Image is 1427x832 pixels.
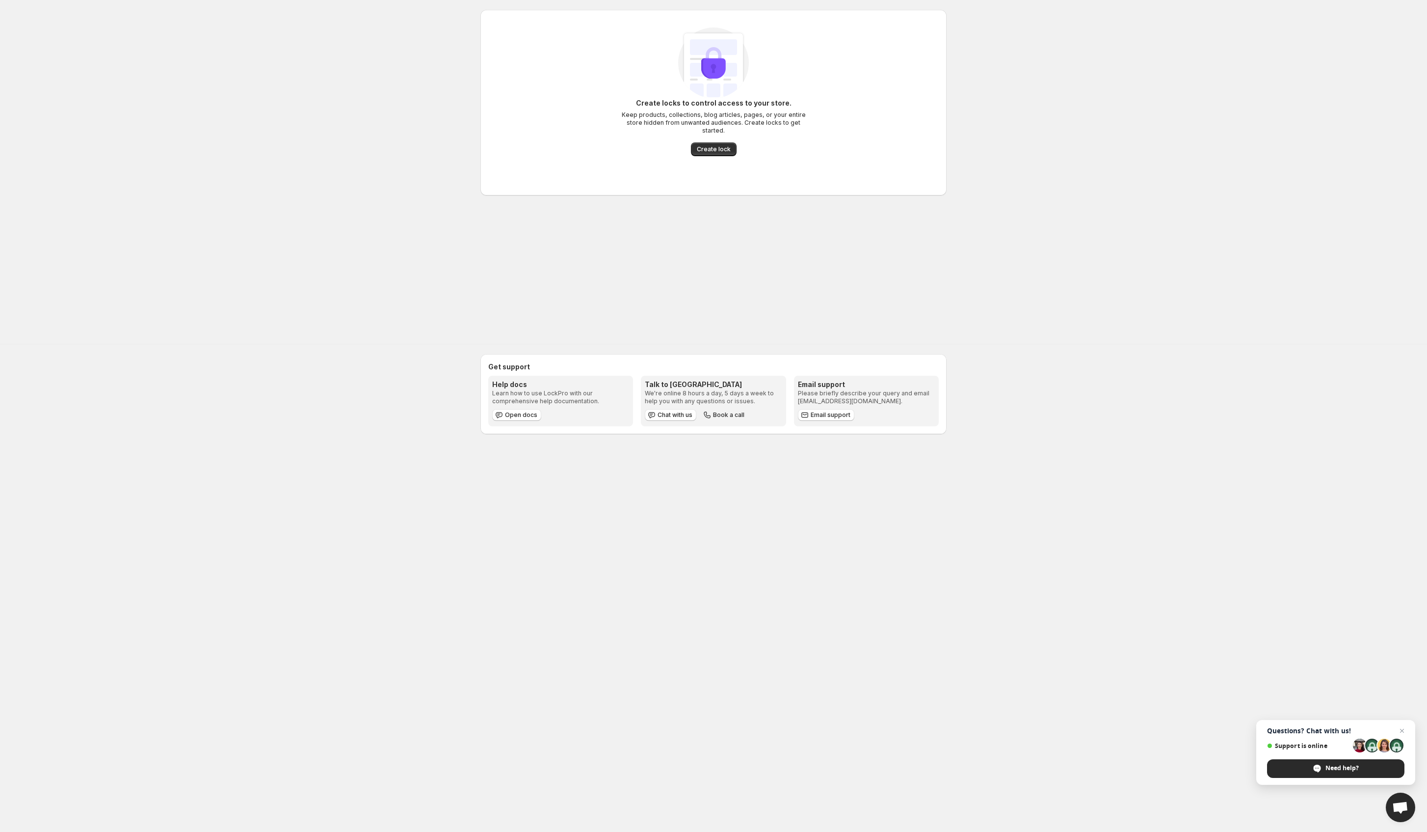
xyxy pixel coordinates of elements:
span: Need help? [1325,764,1359,773]
p: Learn how to use LockPro with our comprehensive help documentation. [492,389,629,405]
span: Open docs [505,411,537,419]
span: Questions? Chat with us! [1267,727,1404,735]
button: Chat with us [645,409,696,421]
span: Email support [811,411,850,419]
h3: Email support [798,380,935,389]
h3: Talk to [GEOGRAPHIC_DATA] [645,380,782,389]
p: We're online 8 hours a day, 5 days a week to help you with any questions or issues. [645,389,782,405]
a: Open docs [492,409,541,421]
a: Email support [798,409,854,421]
span: Book a call [713,411,744,419]
p: Please briefly describe your query and email [EMAIL_ADDRESS][DOMAIN_NAME]. [798,389,935,405]
p: Keep products, collections, blog articles, pages, or your entire store hidden from unwanted audie... [615,111,812,135]
span: Support is online [1267,742,1349,749]
h3: Help docs [492,380,629,389]
a: Open chat [1386,793,1415,822]
span: Chat with us [658,411,692,419]
h2: Get support [488,362,939,372]
button: Create lock [691,142,737,156]
p: Create locks to control access to your store. [615,98,812,108]
span: Create lock [697,145,731,153]
span: Need help? [1267,759,1404,778]
button: Book a call [700,409,748,421]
